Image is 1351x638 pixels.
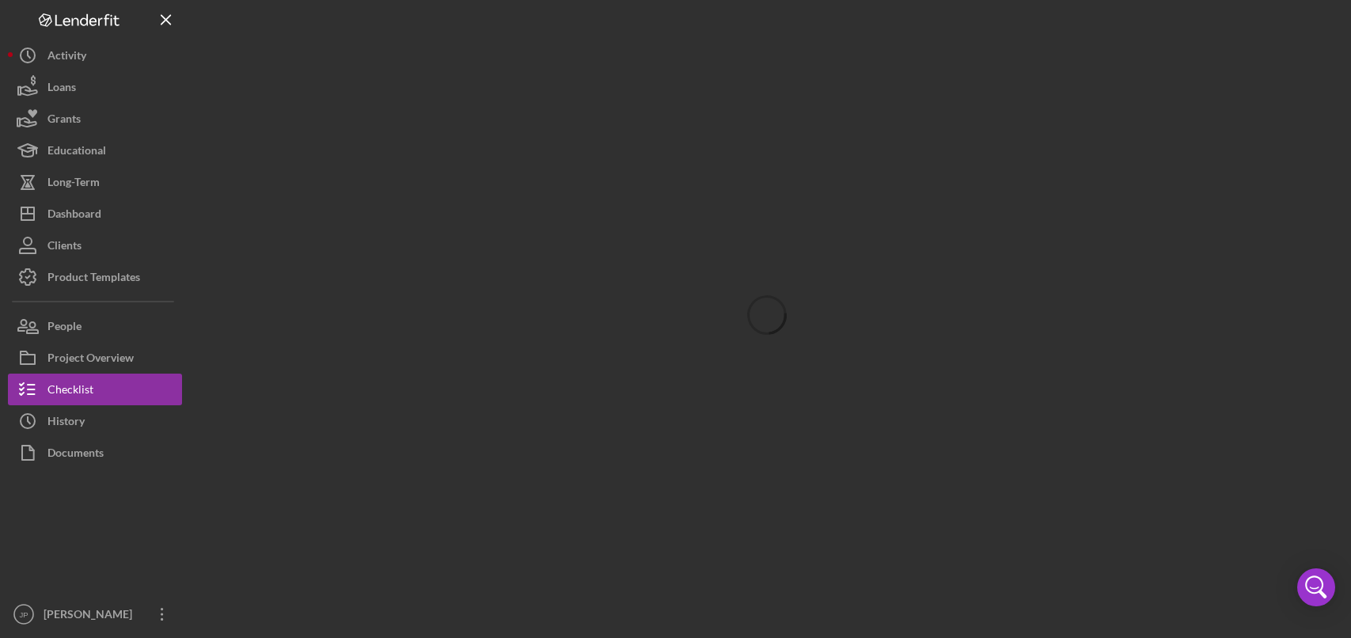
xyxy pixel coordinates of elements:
button: Clients [8,230,182,261]
button: JP[PERSON_NAME] [8,598,182,630]
button: Product Templates [8,261,182,293]
button: Documents [8,437,182,469]
button: Long-Term [8,166,182,198]
div: Documents [47,437,104,473]
button: Activity [8,40,182,71]
button: Loans [8,71,182,103]
div: Activity [47,40,86,75]
div: Product Templates [47,261,140,297]
div: [PERSON_NAME] [40,598,142,634]
button: Educational [8,135,182,166]
div: Educational [47,135,106,170]
button: Dashboard [8,198,182,230]
div: History [47,405,85,441]
div: People [47,310,82,346]
text: JP [19,610,28,619]
button: People [8,310,182,342]
button: Project Overview [8,342,182,374]
div: Long-Term [47,166,100,202]
button: Checklist [8,374,182,405]
div: Checklist [47,374,93,409]
button: History [8,405,182,437]
div: Grants [47,103,81,139]
div: Clients [47,230,82,265]
div: Loans [47,71,76,107]
div: Open Intercom Messenger [1297,568,1335,606]
div: Dashboard [47,198,101,234]
button: Grants [8,103,182,135]
div: Project Overview [47,342,134,378]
